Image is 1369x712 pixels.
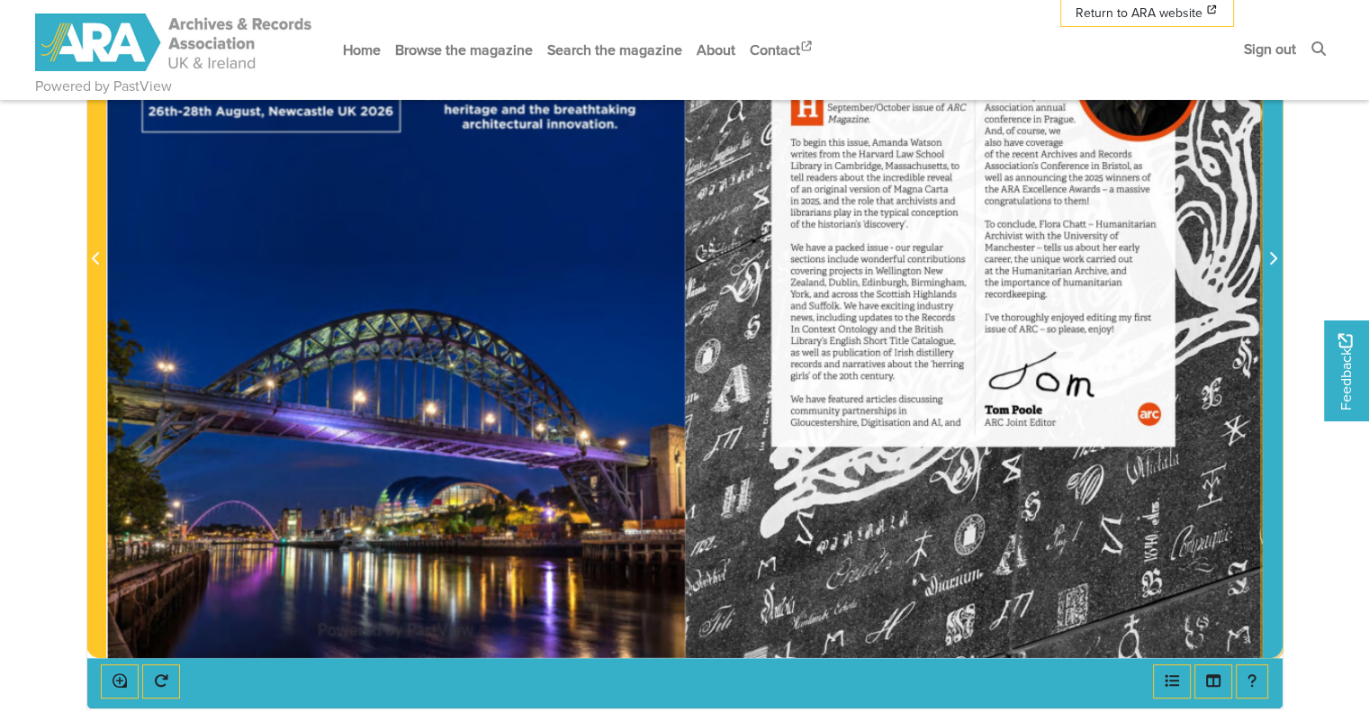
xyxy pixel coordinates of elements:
[336,26,388,74] a: Home
[1335,333,1356,410] span: Feedback
[1194,664,1232,698] button: Thumbnails
[35,14,314,71] img: ARA - ARC Magazine | Powered by PastView
[743,26,822,74] a: Contact
[689,26,743,74] a: About
[1236,664,1268,698] button: Help
[1237,25,1303,73] a: Sign out
[35,76,172,97] a: Powered by PastView
[1153,664,1191,698] button: Open metadata window
[142,664,180,698] button: Rotate the book
[540,26,689,74] a: Search the magazine
[388,26,540,74] a: Browse the magazine
[35,4,314,82] a: ARA - ARC Magazine | Powered by PastView logo
[101,664,139,698] button: Enable or disable loupe tool (Alt+L)
[1076,4,1202,23] span: Return to ARA website
[1324,320,1369,421] a: Would you like to provide feedback?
